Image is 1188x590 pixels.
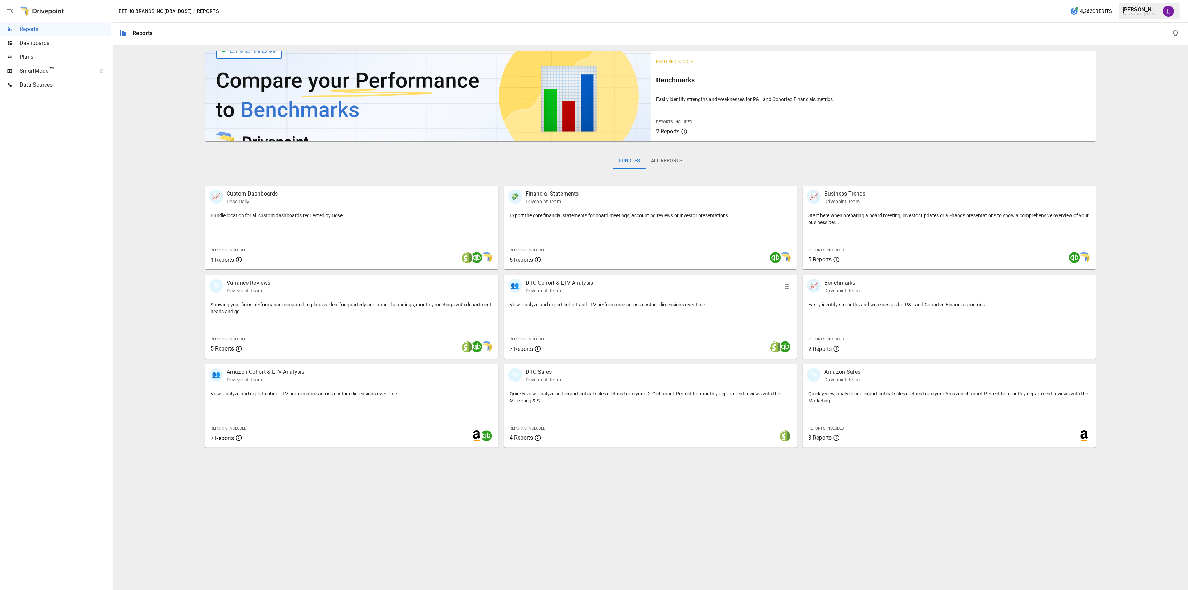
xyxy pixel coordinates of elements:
span: 7 Reports [510,346,533,352]
span: Reports Included [656,120,692,124]
span: 3 Reports [808,434,832,441]
button: All Reports [646,152,688,169]
p: Business Trends [824,190,865,198]
img: quickbooks [471,252,482,263]
span: 4 Reports [510,434,533,441]
img: video thumbnail [205,51,651,141]
p: Easily identify strengths and weaknesses for P&L and Cohorted Financials metrics. [808,301,1091,308]
p: View, analyze and export cohort LTV performance across custom dimensions over time. [211,390,493,397]
span: ™ [50,66,55,74]
img: smart model [780,252,791,263]
p: Drivepoint Team [227,376,304,383]
span: Reports [19,25,111,33]
img: shopify [770,341,781,352]
p: Easily identify strengths and weaknesses for P&L and Cohorted Financials metrics. [656,96,1091,103]
p: DTC Cohort & LTV Analysis [526,279,593,287]
span: 5 Reports [808,256,832,263]
span: Reports Included [510,426,545,431]
p: Bundle location for all custom dashboards requested by Dose. [211,212,493,219]
p: View, analyze and export cohort and LTV performance across custom dimensions over time. [510,301,792,308]
img: shopify [780,430,791,441]
p: Quickly view, analyze and export critical sales metrics from your Amazon channel. Perfect for mon... [808,390,1091,404]
p: Custom Dashboards [227,190,278,198]
span: Reports Included [510,337,545,341]
img: smart model [481,341,492,352]
span: Reports Included [211,248,246,252]
span: 2 Reports [808,346,832,352]
div: 👥 [508,279,522,293]
span: Reports Included [211,426,246,431]
img: amazon [1079,430,1090,441]
div: 🛍 [508,368,522,382]
p: Drivepoint Team [526,287,593,294]
img: amazon [471,430,482,441]
div: 📈 [807,279,821,293]
img: quickbooks [481,430,492,441]
p: Drivepoint Team [227,287,270,294]
div: Eetho Brands Inc (DBA: Dose) [1123,13,1159,16]
img: Libby Knowles [1163,6,1174,17]
div: 💸 [508,190,522,204]
p: Quickly view, analyze and export critical sales metrics from your DTC channel. Perfect for monthl... [510,390,792,404]
span: 5 Reports [211,345,234,352]
div: / [193,7,196,16]
div: 🗓 [209,279,223,293]
span: 7 Reports [211,435,234,441]
p: Variance Reviews [227,279,270,287]
span: Reports Included [808,426,844,431]
p: Drivepoint Team [824,287,860,294]
p: Amazon Sales [824,368,860,376]
p: Drivepoint Team [824,376,860,383]
span: Plans [19,53,111,61]
p: Drivepoint Team [824,198,865,205]
img: quickbooks [471,341,482,352]
img: shopify [462,341,473,352]
div: [PERSON_NAME] [1123,6,1159,13]
p: Amazon Cohort & LTV Analysis [227,368,304,376]
span: Reports Included [510,248,545,252]
div: Reports [133,30,152,37]
img: quickbooks [770,252,781,263]
span: Reports Included [211,337,246,341]
h6: Benchmarks [656,74,1091,86]
p: Showing your firm's performance compared to plans is ideal for quarterly and annual plannings, mo... [211,301,493,315]
img: quickbooks [780,341,791,352]
div: 📈 [209,190,223,204]
span: Featured Bundle [656,59,693,64]
p: Export the core financial statements for board meetings, accounting reviews or investor presentat... [510,212,792,219]
span: 2 Reports [656,128,679,135]
span: Data Sources [19,81,111,89]
button: Eetho Brands Inc (DBA: Dose) [119,7,192,16]
span: Reports Included [808,337,844,341]
span: 4,262 Credits [1080,7,1112,16]
p: Drivepoint Team [526,376,561,383]
div: 👥 [209,368,223,382]
img: shopify [462,252,473,263]
button: Libby Knowles [1159,1,1178,21]
div: 🛍 [807,368,821,382]
div: 📈 [807,190,821,204]
img: quickbooks [1069,252,1080,263]
p: Start here when preparing a board meeting, investor updates or all-hands presentations to show a ... [808,212,1091,226]
button: Bundles [613,152,646,169]
button: 4,262Credits [1067,5,1115,18]
p: Drivepoint Team [526,198,579,205]
img: smart model [481,252,492,263]
span: SmartModel [19,67,92,75]
p: DTC Sales [526,368,561,376]
p: Benchmarks [824,279,860,287]
span: 1 Reports [211,257,234,263]
p: Dose Daily [227,198,278,205]
span: Dashboards [19,39,111,47]
span: Reports Included [808,248,844,252]
p: Financial Statements [526,190,579,198]
img: smart model [1079,252,1090,263]
span: 5 Reports [510,257,533,263]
